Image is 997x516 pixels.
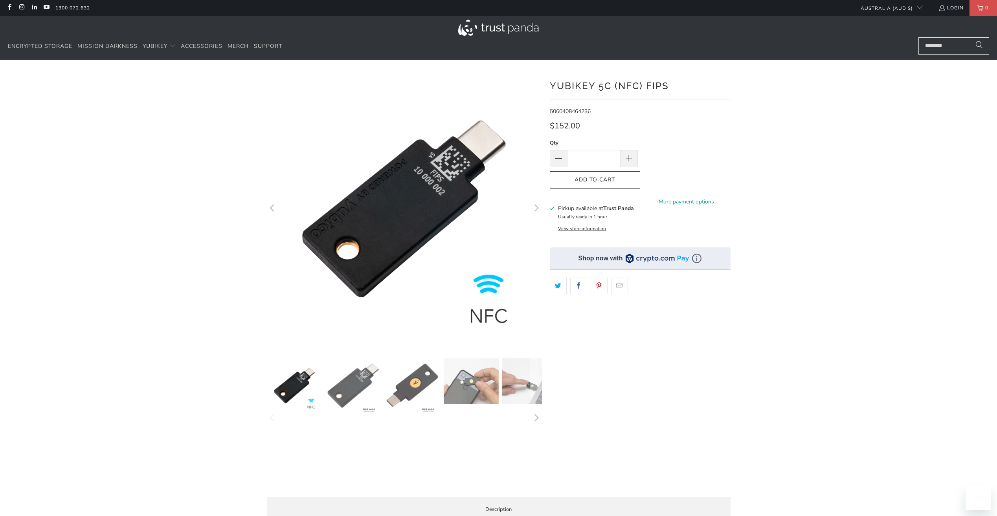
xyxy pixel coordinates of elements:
[558,225,606,232] button: View store information
[6,5,13,11] a: Trust Panda Australia on Facebook
[966,485,991,510] iframe: Button to launch messaging window
[43,5,50,11] a: Trust Panda Australia on YouTube
[558,204,634,212] h3: Pickup available at
[254,42,282,50] span: Support
[8,42,72,50] span: Encrypted Storage
[254,37,282,56] a: Support
[55,4,90,12] a: 1300 072 632
[77,37,138,56] a: Mission Darkness
[458,20,539,36] img: Trust Panda Australia
[266,71,279,346] button: Previous
[143,42,167,50] span: YubiKey
[502,358,557,404] img: YubiKey 5C NFC FIPS - Trust Panda
[591,278,608,294] a: Share this on Pinterest
[643,198,731,206] a: More payment options
[570,278,587,294] a: Share this on Facebook
[611,278,628,294] a: Email this to a friend
[267,358,322,413] img: YubiKey 5C NFC FIPS - Trust Panda
[31,5,37,11] a: Trust Panda Australia on LinkedIn
[181,42,222,50] span: Accessories
[530,71,542,346] button: Next
[918,37,989,55] input: Search...
[558,214,607,220] small: Usually ready in 1 hour
[550,139,638,147] label: Qty
[181,37,222,56] a: Accessories
[326,358,381,413] img: YubiKey 5C NFC FIPS - Trust Panda
[550,171,640,189] button: Add to Cart
[550,121,580,131] span: $152.00
[444,358,499,404] img: YubiKey 5C NFC FIPS - Trust Panda
[558,177,632,183] span: Add to Cart
[530,358,542,479] button: Next
[8,37,282,56] nav: Translation missing: en.navigation.header.main_nav
[228,42,249,50] span: Merch
[578,254,623,263] div: Shop now with
[550,278,567,294] a: Share this on Twitter
[550,77,731,93] h1: YubiKey 5C (NFC) FIPS
[228,37,249,56] a: Merch
[266,358,279,479] button: Previous
[938,4,964,12] a: Login
[385,358,440,413] img: YubiKey 5C NFC FIPS - Trust Panda
[143,37,176,56] summary: YubiKey
[550,108,591,115] span: 5060408464236
[969,37,989,55] button: Search
[603,205,634,212] b: Trust Panda
[18,5,25,11] a: Trust Panda Australia on Instagram
[8,37,72,56] a: Encrypted Storage
[267,71,542,346] a: YubiKey 5C NFC FIPS - Trust Panda
[77,42,138,50] span: Mission Darkness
